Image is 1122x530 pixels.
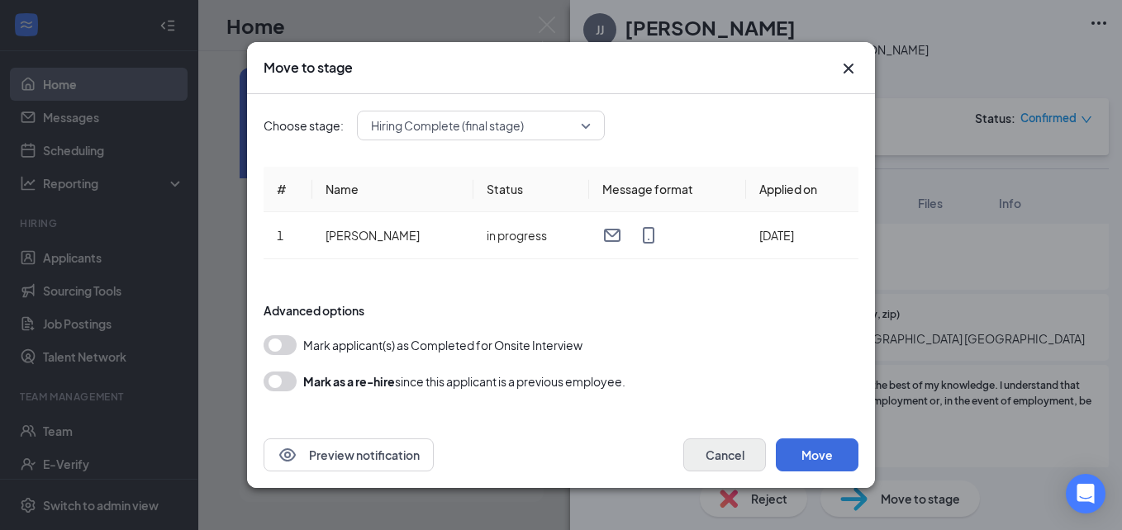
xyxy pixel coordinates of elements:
[264,302,858,319] div: Advanced options
[776,438,858,471] button: Move
[303,371,625,391] div: since this applicant is a previous employee.
[277,228,283,243] span: 1
[839,59,858,78] button: Close
[264,167,312,212] th: #
[746,167,858,212] th: Applied on
[264,438,434,471] button: EyePreview notification
[473,212,589,259] td: in progress
[746,212,858,259] td: [DATE]
[839,59,858,78] svg: Cross
[1066,474,1105,513] div: Open Intercom Messenger
[312,167,473,212] th: Name
[303,374,395,389] b: Mark as a re-hire
[639,225,658,245] svg: MobileSms
[278,445,297,465] svg: Eye
[602,225,622,245] svg: Email
[371,113,524,138] span: Hiring Complete (final stage)
[473,167,589,212] th: Status
[683,438,766,471] button: Cancel
[312,212,473,259] td: [PERSON_NAME]
[303,335,582,355] span: Mark applicant(s) as Completed for Onsite Interview
[589,167,746,212] th: Message format
[264,59,353,77] h3: Move to stage
[264,116,344,135] span: Choose stage:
